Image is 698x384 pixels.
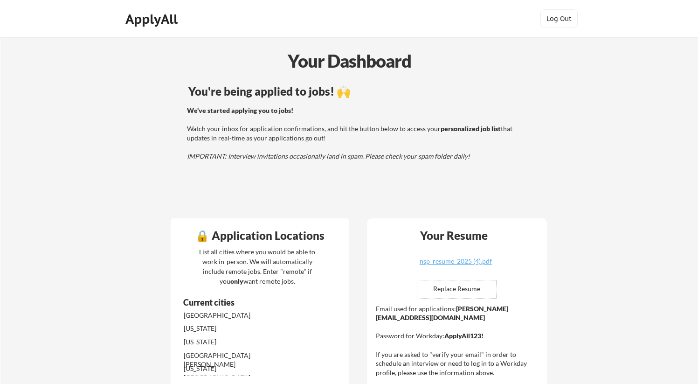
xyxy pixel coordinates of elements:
div: [GEOGRAPHIC_DATA][PERSON_NAME] [184,351,282,369]
div: Your Dashboard [1,48,698,74]
div: nsp_resume_2025 (4).pdf [400,258,511,265]
strong: We've started applying you to jobs! [187,106,293,114]
div: Email used for applications: Password for Workday: If you are asked to "verify your email" in ord... [376,304,540,377]
div: ApplyAll [125,11,180,27]
button: Log Out [540,9,578,28]
strong: ApplyAll123! [444,332,484,340]
div: List all cities where you would be able to work in-person. We will automatically include remote j... [193,247,321,286]
div: [US_STATE][GEOGRAPHIC_DATA] [184,364,282,382]
div: Current cities [183,298,312,307]
strong: only [230,277,243,285]
div: You're being applied to jobs! 🙌 [188,86,525,97]
div: 🔒 Application Locations [173,230,346,241]
a: nsp_resume_2025 (4).pdf [400,258,511,272]
strong: personalized job list [441,125,501,133]
div: Watch your inbox for application confirmations, and hit the button below to access your that upda... [187,106,523,161]
em: IMPORTANT: Interview invitations occasionally land in spam. Please check your spam folder daily! [187,152,470,160]
div: [US_STATE] [184,337,282,347]
div: [GEOGRAPHIC_DATA] [184,311,282,320]
div: Your Resume [408,230,500,241]
div: [US_STATE] [184,324,282,333]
